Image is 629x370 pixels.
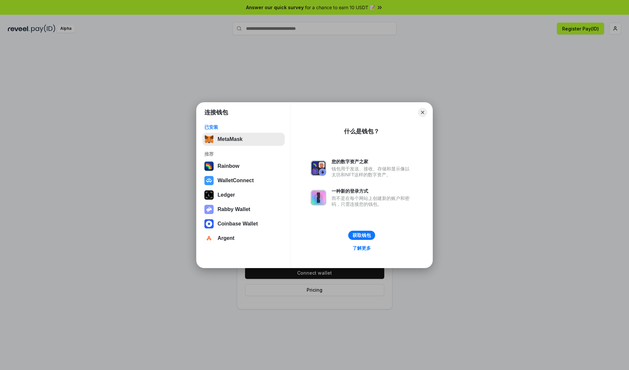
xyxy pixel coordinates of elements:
[202,217,285,230] button: Coinbase Wallet
[332,166,413,178] div: 钱包用于发送、接收、存储和显示像以太坊和NFT这样的数字资产。
[349,244,375,252] a: 了解更多
[204,162,214,171] img: svg+xml,%3Csvg%20width%3D%22120%22%20height%3D%22120%22%20viewBox%3D%220%200%20120%20120%22%20fil...
[204,108,228,116] h1: 连接钱包
[218,235,235,241] div: Argent
[353,232,371,238] div: 获取钱包
[311,190,326,205] img: svg+xml,%3Csvg%20xmlns%3D%22http%3A%2F%2Fwww.w3.org%2F2000%2Fsvg%22%20fill%3D%22none%22%20viewBox...
[202,133,285,146] button: MetaMask
[311,160,326,176] img: svg+xml,%3Csvg%20xmlns%3D%22http%3A%2F%2Fwww.w3.org%2F2000%2Fsvg%22%20fill%3D%22none%22%20viewBox...
[218,221,258,227] div: Coinbase Wallet
[348,231,375,240] button: 获取钱包
[202,203,285,216] button: Rabby Wallet
[344,127,379,135] div: 什么是钱包？
[204,234,214,243] img: svg+xml,%3Csvg%20width%3D%2228%22%20height%3D%2228%22%20viewBox%3D%220%200%2028%2028%22%20fill%3D...
[332,195,413,207] div: 而不是在每个网站上创建新的账户和密码，只需连接您的钱包。
[218,163,239,169] div: Rainbow
[218,136,242,142] div: MetaMask
[332,188,413,194] div: 一种新的登录方式
[353,245,371,251] div: 了解更多
[204,124,283,130] div: 已安装
[204,190,214,200] img: svg+xml,%3Csvg%20xmlns%3D%22http%3A%2F%2Fwww.w3.org%2F2000%2Fsvg%22%20width%3D%2228%22%20height%3...
[204,135,214,144] img: svg+xml,%3Csvg%20fill%3D%22none%22%20height%3D%2233%22%20viewBox%3D%220%200%2035%2033%22%20width%...
[202,174,285,187] button: WalletConnect
[202,160,285,173] button: Rainbow
[218,206,250,212] div: Rabby Wallet
[204,205,214,214] img: svg+xml,%3Csvg%20xmlns%3D%22http%3A%2F%2Fwww.w3.org%2F2000%2Fsvg%22%20fill%3D%22none%22%20viewBox...
[202,188,285,202] button: Ledger
[218,192,235,198] div: Ledger
[332,159,413,165] div: 您的数字资产之家
[202,232,285,245] button: Argent
[418,108,427,117] button: Close
[204,219,214,228] img: svg+xml,%3Csvg%20width%3D%2228%22%20height%3D%2228%22%20viewBox%3D%220%200%2028%2028%22%20fill%3D...
[204,176,214,185] img: svg+xml,%3Csvg%20width%3D%2228%22%20height%3D%2228%22%20viewBox%3D%220%200%2028%2028%22%20fill%3D...
[218,178,254,184] div: WalletConnect
[204,151,283,157] div: 推荐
